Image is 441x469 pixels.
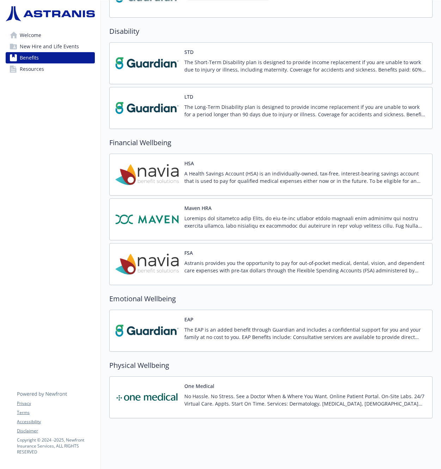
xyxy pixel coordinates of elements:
[6,30,95,41] a: Welcome
[115,48,179,78] img: Guardian carrier logo
[20,41,79,52] span: New Hire and Life Events
[115,382,179,412] img: One Medical carrier logo
[184,382,214,390] button: One Medical
[115,204,179,234] img: Maven carrier logo
[184,393,427,407] p: No Hassle. No Stress. See a Doctor When & Where You Want. Online Patient Portal. On-Site Labs. 24...
[109,137,433,148] h2: Financial Wellbeing
[20,63,44,75] span: Resources
[20,52,39,63] span: Benefits
[184,326,427,341] p: The EAP is an added benefit through Guardian and includes a confidential support for you and your...
[6,63,95,75] a: Resources
[184,160,194,167] button: HSA
[109,26,433,37] h2: Disability
[6,41,95,52] a: New Hire and Life Events
[17,428,94,434] a: Disclaimer
[184,215,427,229] p: Loremips dol sitametco adip Elits, do eiu-te-inc utlabor etdolo magnaali enim adminimv qui nostru...
[184,249,193,257] button: FSA
[17,437,94,455] p: Copyright © 2024 - 2025 , Newfront Insurance Services, ALL RIGHTS RESERVED
[17,400,94,407] a: Privacy
[184,93,193,100] button: LTD
[184,103,427,118] p: The Long-Term Disability plan is designed to provide income replacement if you are unable to work...
[184,204,212,212] button: Maven HRA
[184,48,194,56] button: STD
[17,419,94,425] a: Accessibility
[115,316,179,346] img: Guardian carrier logo
[184,259,427,274] p: Astranis provides you the opportunity to pay for out‐of‐pocket medical, dental, vision, and depen...
[184,170,427,185] p: A Health Savings Account (HSA) is an individually-owned, tax-free, interest-bearing savings accou...
[20,30,41,41] span: Welcome
[115,160,179,190] img: Navia Benefit Solutions carrier logo
[115,93,179,123] img: Guardian carrier logo
[109,294,433,304] h2: Emotional Wellbeing
[184,316,194,323] button: EAP
[6,52,95,63] a: Benefits
[109,360,433,371] h2: Physical Wellbeing
[115,249,179,279] img: Navia Benefit Solutions carrier logo
[17,409,94,416] a: Terms
[184,58,427,73] p: The Short-Term Disability plan is designed to provide income replacement if you are unable to wor...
